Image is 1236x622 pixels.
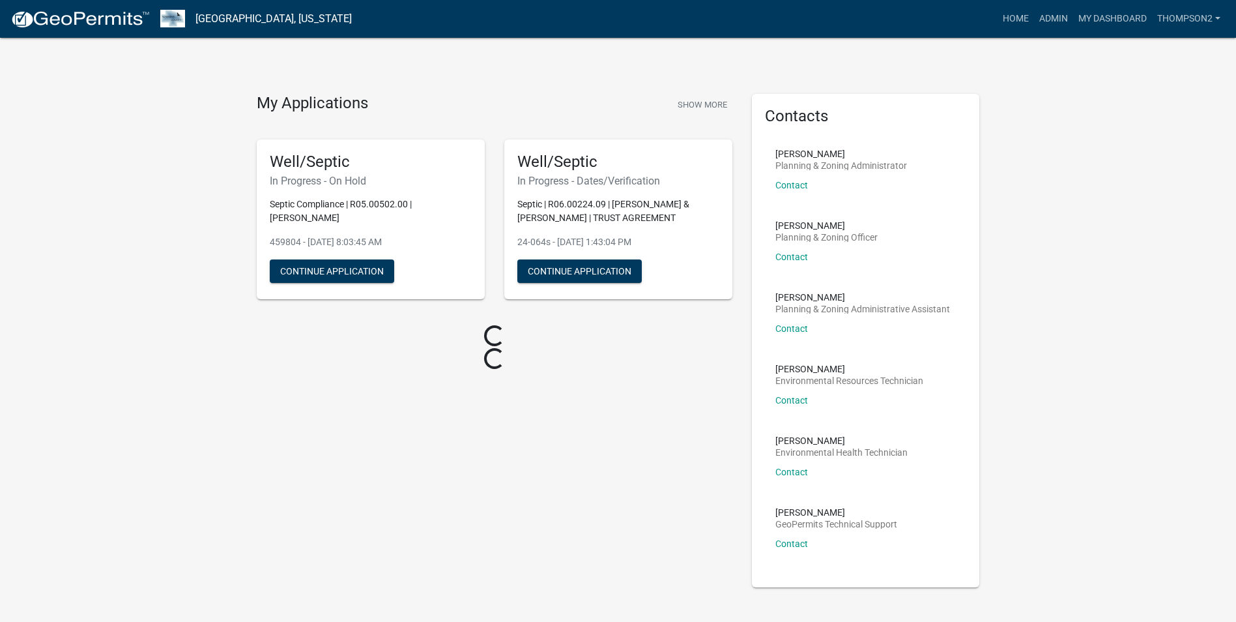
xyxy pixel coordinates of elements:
h6: In Progress - Dates/Verification [517,175,719,187]
button: Show More [672,94,732,115]
a: Contact [775,180,808,190]
p: [PERSON_NAME] [775,436,908,445]
p: [PERSON_NAME] [775,221,878,230]
a: Thompson2 [1152,7,1226,31]
button: Continue Application [270,259,394,283]
p: [PERSON_NAME] [775,364,923,374]
p: Septic Compliance | R05.00502.00 | [PERSON_NAME] [270,198,472,225]
img: Wabasha County, Minnesota [160,10,185,27]
a: Contact [775,252,808,262]
a: Admin [1034,7,1073,31]
p: Planning & Zoning Administrative Assistant [775,304,950,314]
p: Environmental Resources Technician [775,376,923,385]
h5: Contacts [765,107,967,126]
p: Planning & Zoning Officer [775,233,878,242]
button: Continue Application [517,259,642,283]
a: My Dashboard [1073,7,1152,31]
a: Contact [775,395,808,406]
p: Environmental Health Technician [775,448,908,457]
h5: Well/Septic [270,153,472,171]
p: [PERSON_NAME] [775,508,897,517]
p: 24-064s - [DATE] 1:43:04 PM [517,235,719,249]
p: [PERSON_NAME] [775,149,907,158]
a: Contact [775,323,808,334]
p: GeoPermits Technical Support [775,520,897,529]
h4: My Applications [257,94,368,113]
a: [GEOGRAPHIC_DATA], [US_STATE] [195,8,352,30]
p: Septic | R06.00224.09 | [PERSON_NAME] & [PERSON_NAME] | TRUST AGREEMENT [517,198,719,225]
p: [PERSON_NAME] [775,293,950,302]
h5: Well/Septic [517,153,719,171]
h6: In Progress - On Hold [270,175,472,187]
p: Planning & Zoning Administrator [775,161,907,170]
p: 459804 - [DATE] 8:03:45 AM [270,235,472,249]
a: Home [998,7,1034,31]
a: Contact [775,539,808,549]
a: Contact [775,467,808,477]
